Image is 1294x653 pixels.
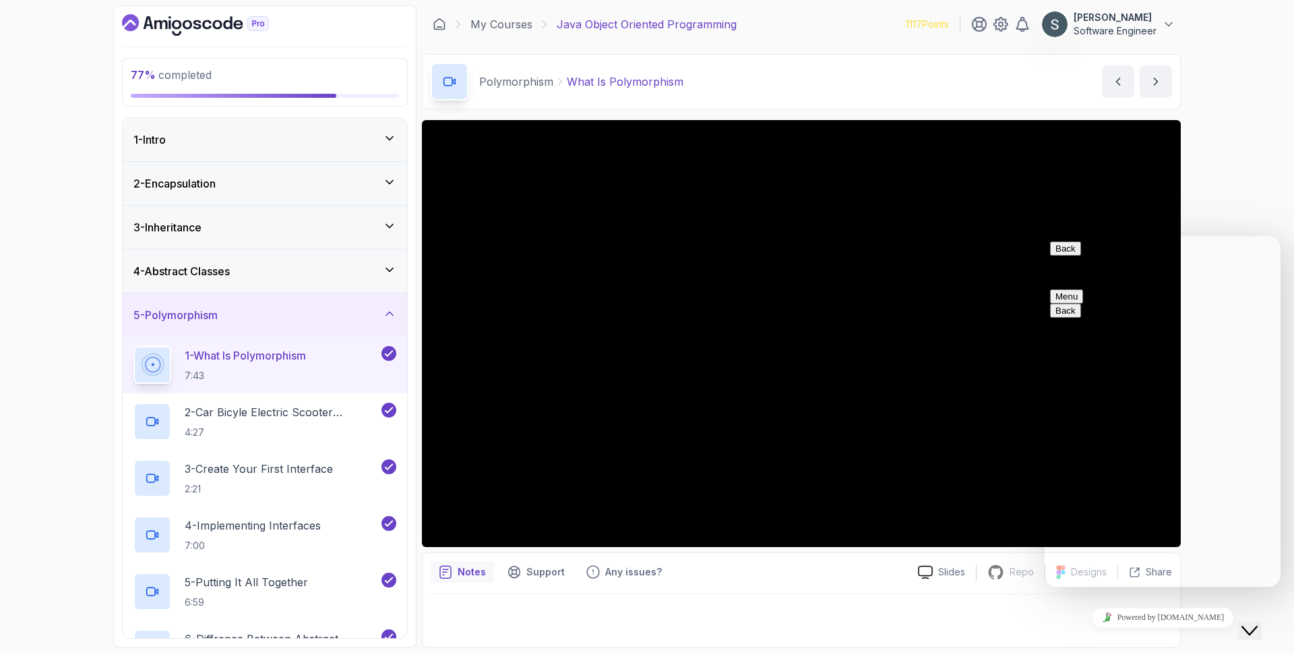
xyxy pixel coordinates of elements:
p: Software Engineer [1074,24,1157,38]
button: 5-Putting It All Together6:59 [133,573,396,611]
iframe: 1 - What is Polymorphism [422,120,1181,547]
button: 4-Implementing Interfaces7:00 [133,516,396,554]
a: My Courses [470,16,532,32]
button: user profile image[PERSON_NAME]Software Engineer [1041,11,1175,38]
p: 6 - Diffrence Between Abstract Classes And Interfaces [185,631,379,647]
span: 77 % [131,68,156,82]
p: Support [526,565,565,579]
button: next content [1140,65,1172,98]
a: Slides [907,565,976,579]
button: 3-Inheritance [123,206,407,249]
button: Feedback button [578,561,670,583]
iframe: chat widget [1045,236,1281,587]
p: 1117 Points [906,18,949,31]
p: Any issues? [605,565,662,579]
p: 4:27 [185,426,379,439]
p: 4 - Implementing Interfaces [185,517,321,534]
button: 2-Encapsulation [123,162,407,205]
p: Notes [458,565,486,579]
button: 1-Intro [123,118,407,161]
a: Dashboard [122,14,300,36]
button: 1-What Is Polymorphism7:43 [133,346,396,384]
button: 3-Create Your First Interface2:21 [133,459,396,497]
a: Dashboard [433,18,446,31]
p: 7:43 [185,369,306,382]
button: notes button [431,561,494,583]
img: user profile image [1042,11,1068,37]
span: completed [131,68,212,82]
button: 2-Car Bicyle Electric Scooter Example4:27 [133,403,396,441]
button: 5-Polymorphism [123,293,407,337]
p: 3 - Create Your First Interface [185,461,333,477]
h3: 2 - Encapsulation [133,175,216,192]
p: Slides [938,565,965,579]
button: 4-Abstract Classes [123,250,407,293]
p: 1 - What Is Polymorphism [185,347,306,364]
h3: 3 - Inheritance [133,219,202,235]
iframe: chat widget [1237,599,1281,640]
h3: 4 - Abstract Classes [133,263,230,279]
h3: 1 - Intro [133,132,166,148]
iframe: chat widget [1045,602,1281,633]
p: Java Object Oriented Programming [557,16,737,32]
p: Repo [1010,565,1034,579]
button: Support button [499,561,573,583]
p: 2:21 [185,482,333,496]
p: 2 - Car Bicyle Electric Scooter Example [185,404,379,420]
p: 6:59 [185,596,308,609]
p: 5 - Putting It All Together [185,574,308,590]
p: 7:00 [185,539,321,552]
p: What Is Polymorphism [567,74,683,90]
p: Polymorphism [479,74,553,90]
p: [PERSON_NAME] [1074,11,1157,24]
h3: 5 - Polymorphism [133,307,218,323]
button: previous content [1102,65,1134,98]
